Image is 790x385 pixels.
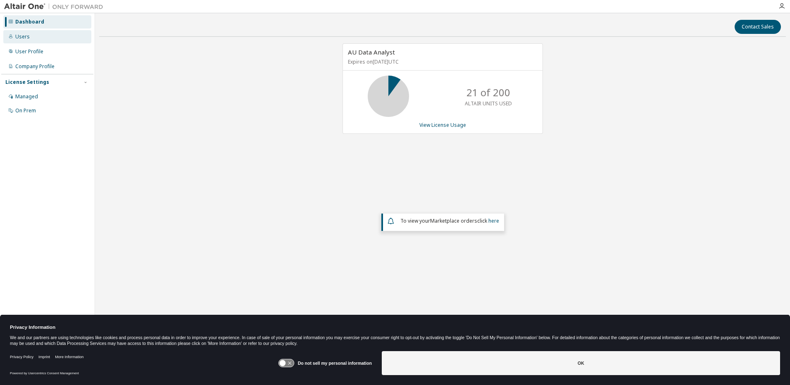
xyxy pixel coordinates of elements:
div: Dashboard [15,19,44,25]
em: Marketplace orders [430,217,477,224]
p: ALTAIR UNITS USED [465,100,512,107]
div: Company Profile [15,63,55,70]
p: 21 of 200 [466,86,510,100]
div: User Profile [15,48,43,55]
div: On Prem [15,107,36,114]
div: Managed [15,93,38,100]
img: Altair One [4,2,107,11]
p: Expires on [DATE] UTC [348,58,535,65]
span: To view your click [400,217,499,224]
button: Contact Sales [735,20,781,34]
span: AU Data Analyst [348,48,395,56]
div: Users [15,33,30,40]
div: License Settings [5,79,49,86]
a: here [488,217,499,224]
a: View License Usage [419,121,466,128]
